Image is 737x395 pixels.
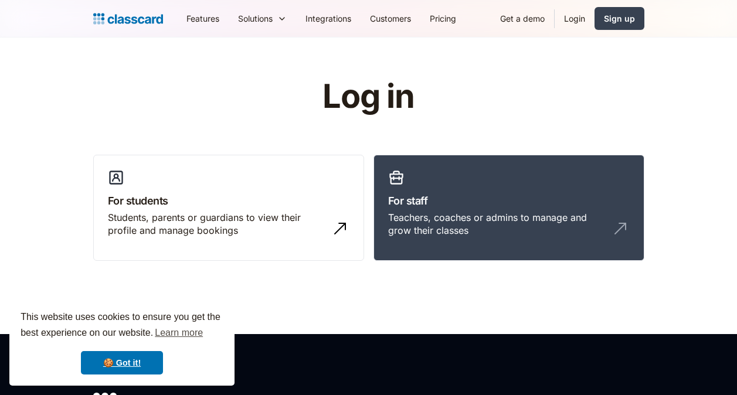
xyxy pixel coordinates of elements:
a: Pricing [420,5,466,32]
div: Students, parents or guardians to view their profile and manage bookings [108,211,326,237]
a: Login [555,5,595,32]
a: Features [177,5,229,32]
a: Integrations [296,5,361,32]
a: home [93,11,163,27]
h3: For staff [388,193,630,209]
a: Sign up [595,7,644,30]
div: Sign up [604,12,635,25]
a: dismiss cookie message [81,351,163,374]
a: For studentsStudents, parents or guardians to view their profile and manage bookings [93,155,364,261]
div: cookieconsent [9,299,235,386]
div: Solutions [229,5,296,32]
h1: Log in [182,79,555,115]
a: learn more about cookies [153,324,205,342]
span: This website uses cookies to ensure you get the best experience on our website. [21,310,223,342]
div: Solutions [238,12,273,25]
a: For staffTeachers, coaches or admins to manage and grow their classes [373,155,644,261]
div: Teachers, coaches or admins to manage and grow their classes [388,211,606,237]
h3: For students [108,193,349,209]
a: Get a demo [491,5,554,32]
a: Customers [361,5,420,32]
